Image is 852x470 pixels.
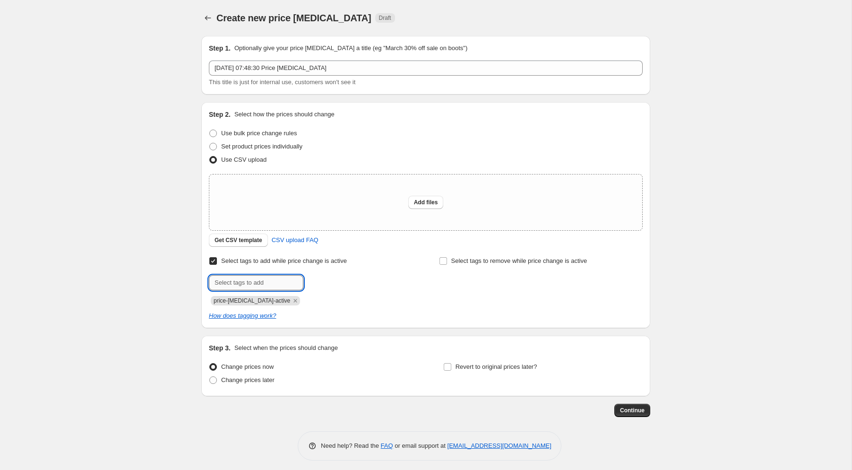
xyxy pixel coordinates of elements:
span: Need help? Read the [321,442,381,449]
button: Add files [408,196,444,209]
span: Revert to original prices later? [456,363,537,370]
p: Select how the prices should change [234,110,335,119]
span: Continue [620,407,645,414]
button: Get CSV template [209,234,268,247]
h2: Step 3. [209,343,231,353]
span: Select tags to add while price change is active [221,257,347,264]
span: price-change-job-active [214,297,290,304]
h2: Step 1. [209,44,231,53]
span: This title is just for internal use, customers won't see it [209,78,355,86]
span: Change prices later [221,376,275,383]
button: Continue [614,404,650,417]
span: Create new price [MEDICAL_DATA] [216,13,371,23]
button: Remove price-change-job-active [291,296,300,305]
input: Select tags to add [209,275,303,290]
span: Change prices now [221,363,274,370]
p: Optionally give your price [MEDICAL_DATA] a title (eg "March 30% off sale on boots") [234,44,467,53]
span: Add files [414,199,438,206]
span: Get CSV template [215,236,262,244]
p: Select when the prices should change [234,343,338,353]
a: FAQ [381,442,393,449]
span: Use bulk price change rules [221,130,297,137]
a: CSV upload FAQ [266,233,324,248]
span: or email support at [393,442,448,449]
input: 30% off holiday sale [209,61,643,76]
h2: Step 2. [209,110,231,119]
span: CSV upload FAQ [272,235,318,245]
span: Select tags to remove while price change is active [451,257,587,264]
span: Use CSV upload [221,156,267,163]
a: [EMAIL_ADDRESS][DOMAIN_NAME] [448,442,551,449]
span: Set product prices individually [221,143,302,150]
a: How does tagging work? [209,312,276,319]
span: Draft [379,14,391,22]
button: Price change jobs [201,11,215,25]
